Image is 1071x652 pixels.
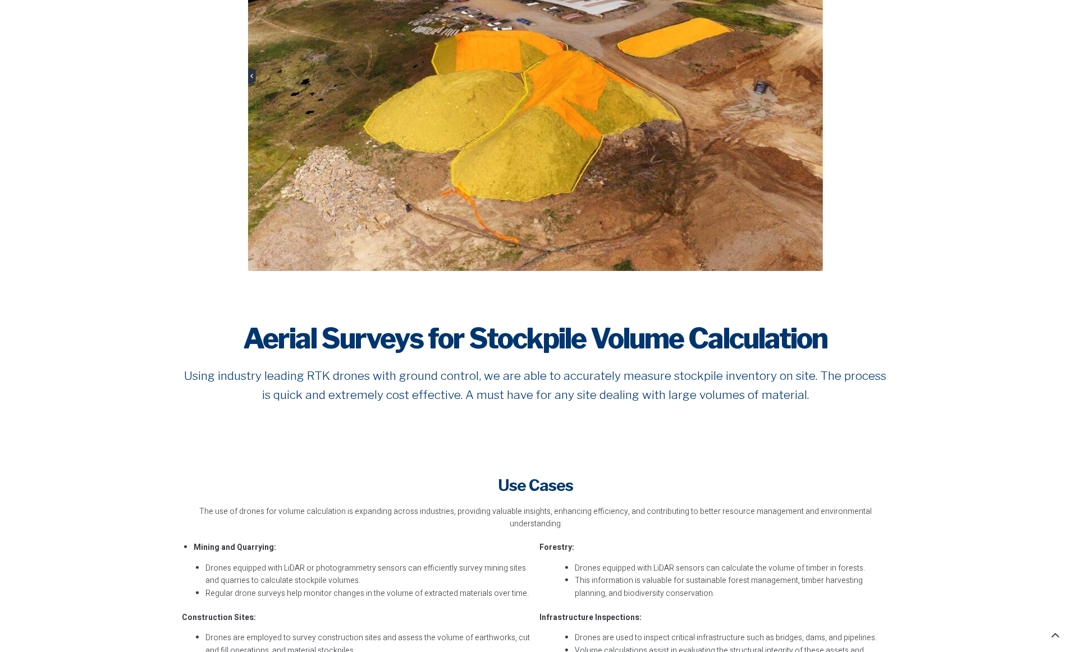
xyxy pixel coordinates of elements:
[539,541,574,553] strong: Forestry:
[182,612,256,623] strong: Construction Sites:
[182,506,889,531] div: The use of drones for volume calculation is expanding across industries, providing valuable insig...
[498,476,573,495] span: Use Cases
[575,575,889,600] li: This information is valuable for sustainable forest management, timber harvesting planning, and b...
[575,562,889,575] li: Drones equipped with LiDAR sensors can calculate the volume of timber in forests.
[205,587,532,600] li: Regular drone surveys help monitor changes in the volume of extracted materials over time.
[205,562,532,587] li: Drones equipped with LiDAR or photogrammetry sensors can efficiently survey mining sites and quar...
[194,541,276,553] strong: Mining and Quarrying:
[575,632,889,644] li: Drones are used to inspect critical infrastructure such as bridges, dams, and pipelines.
[182,322,889,355] h2: Aerial Surveys for Stockpile Volume Calculation
[182,366,889,404] p: Using industry leading RTK drones with ground control, we are able to accurately measure stockpil...
[539,612,642,623] strong: Infrastructure Inspections:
